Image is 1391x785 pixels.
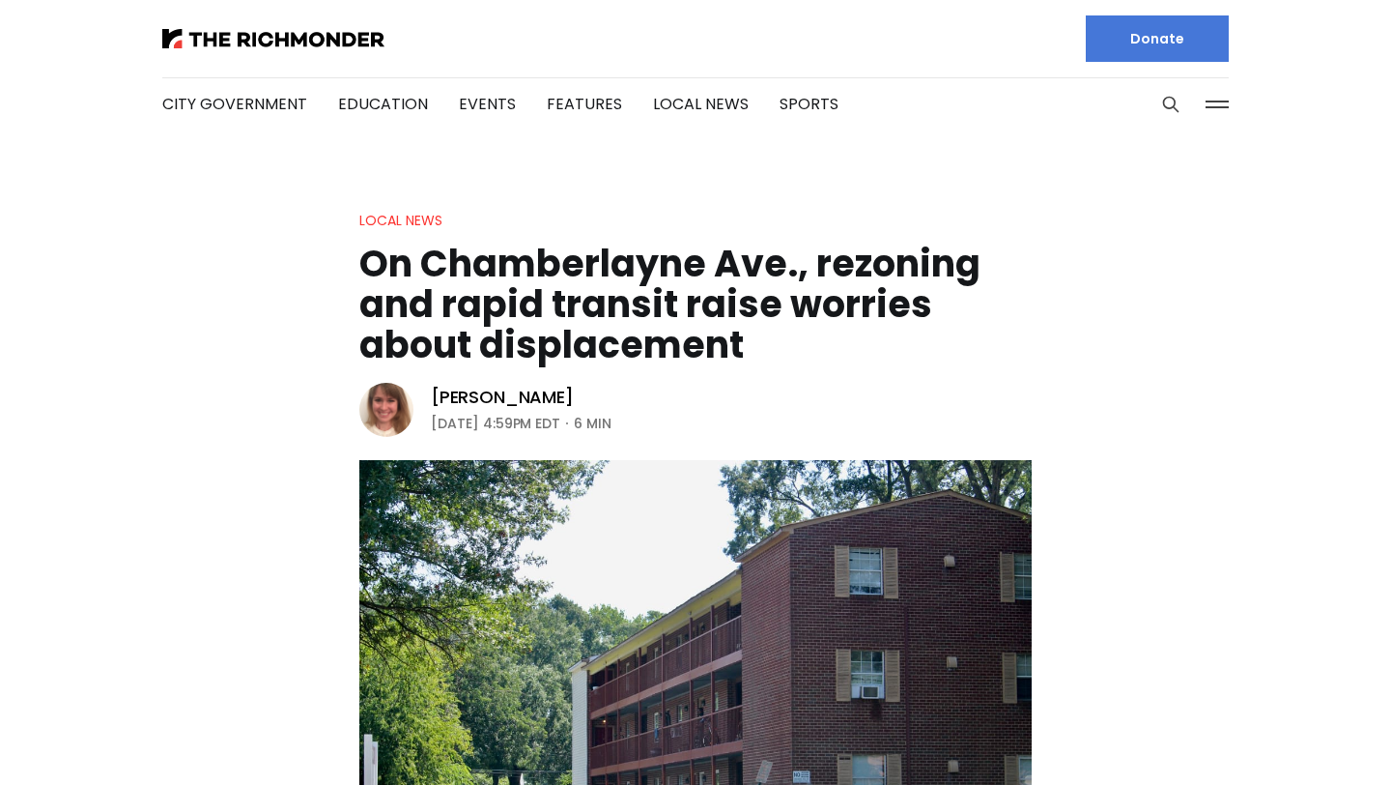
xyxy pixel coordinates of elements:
[547,93,622,115] a: Features
[1156,90,1185,119] button: Search this site
[359,244,1032,365] h1: On Chamberlayne Ave., rezoning and rapid transit raise worries about displacement
[653,93,749,115] a: Local News
[780,93,838,115] a: Sports
[162,29,384,48] img: The Richmonder
[359,211,442,230] a: Local News
[162,93,307,115] a: City Government
[431,412,560,435] time: [DATE] 4:59PM EDT
[1086,15,1229,62] a: Donate
[431,386,574,409] a: [PERSON_NAME]
[1227,690,1391,785] iframe: portal-trigger
[338,93,428,115] a: Education
[459,93,516,115] a: Events
[359,383,413,437] img: Sarah Vogelsong
[574,412,611,435] span: 6 min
